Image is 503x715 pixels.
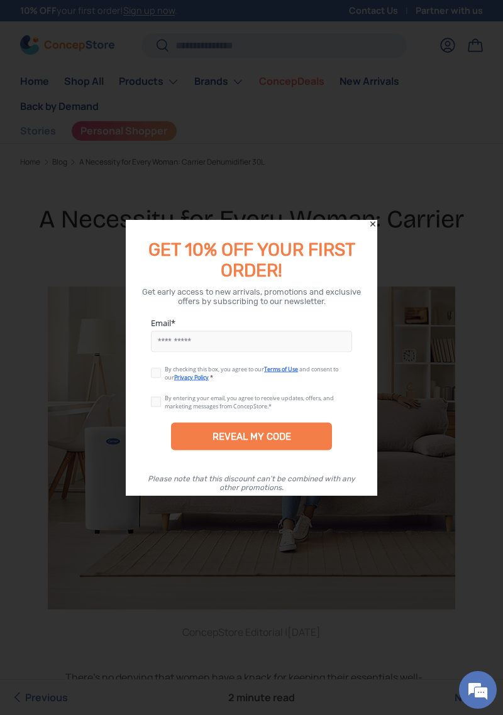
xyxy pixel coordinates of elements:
[171,423,332,450] div: REVEAL MY CODE
[165,365,338,381] span: and consent to our
[213,431,291,442] div: REVEAL MY CODE
[151,317,352,329] label: Email
[141,287,362,306] div: Get early access to new arrivals, promotions and exclusive offers by subscribing to our newsletter.
[138,474,365,492] div: Please note that this discount can’t be combined with any other promotions.
[148,239,355,281] span: GET 10% OFF YOUR FIRST ORDER!
[368,220,377,229] div: Close
[165,365,264,373] span: By checking this box, you agree to our
[174,373,209,381] a: Privacy Policy
[165,394,334,410] div: By entering your email, you agree to receive updates, offers, and marketing messages from ConcepS...
[264,365,298,373] a: Terms of Use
